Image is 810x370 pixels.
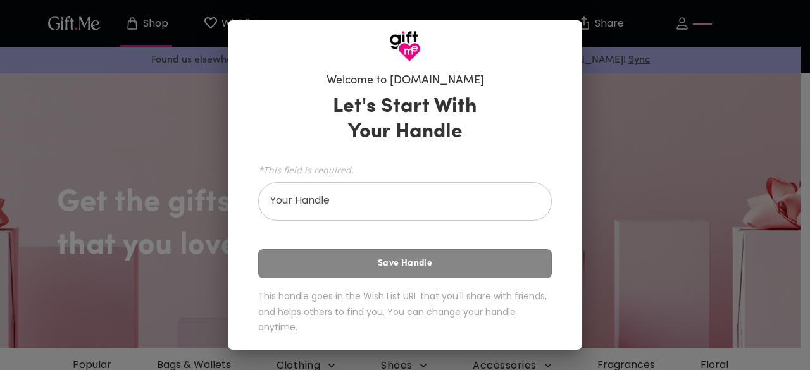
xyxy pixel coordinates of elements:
input: Your Handle [258,185,538,221]
h3: Let's Start With Your Handle [317,94,493,145]
img: GiftMe Logo [389,30,421,62]
span: *This field is required. [258,164,552,176]
h6: This handle goes in the Wish List URL that you'll share with friends, and helps others to find yo... [258,288,552,335]
h6: Welcome to [DOMAIN_NAME] [327,73,484,89]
